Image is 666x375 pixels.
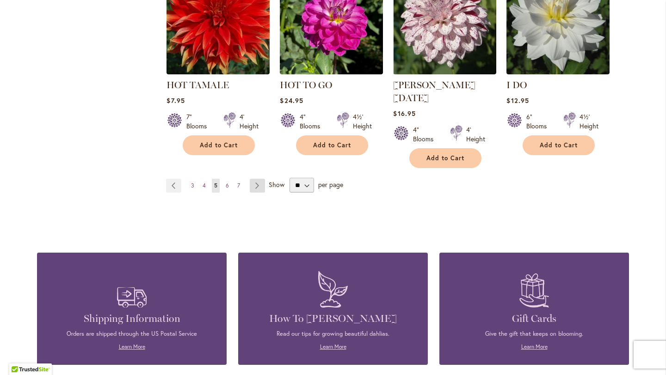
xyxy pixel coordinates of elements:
div: 4" Blooms [413,125,439,144]
h4: Shipping Information [51,312,213,325]
span: 7 [237,182,240,189]
a: [PERSON_NAME] [DATE] [393,79,475,103]
button: Add to Cart [183,135,255,155]
span: $12.95 [506,96,529,105]
span: Add to Cart [313,141,351,149]
div: 7" Blooms [186,112,212,131]
a: HOT TO GO [280,79,332,91]
div: 4½' Height [580,112,598,131]
span: 6 [226,182,229,189]
a: I DO [506,67,610,76]
button: Add to Cart [523,135,595,155]
span: 5 [214,182,217,189]
div: 4" Blooms [300,112,326,131]
p: Give the gift that keeps on blooming. [453,330,615,338]
span: 4 [203,182,206,189]
p: Orders are shipped through the US Postal Service [51,330,213,338]
a: 3 [189,179,197,193]
a: Learn More [119,343,145,350]
span: $7.95 [166,96,185,105]
span: Add to Cart [426,154,464,162]
h4: Gift Cards [453,312,615,325]
span: 3 [191,182,194,189]
span: Show [269,180,284,189]
div: 4' Height [466,125,485,144]
span: $16.95 [393,109,415,118]
iframe: Launch Accessibility Center [7,342,33,368]
a: Learn More [521,343,548,350]
a: 6 [223,179,231,193]
a: I DO [506,79,527,91]
button: Add to Cart [409,148,481,168]
div: 4½' Height [353,112,372,131]
h4: How To [PERSON_NAME] [252,312,414,325]
a: 7 [235,179,242,193]
div: 6" Blooms [526,112,552,131]
a: Learn More [320,343,346,350]
p: Read our tips for growing beautiful dahlias. [252,330,414,338]
a: 4 [200,179,208,193]
a: HOT TAMALE [166,79,229,91]
a: HULIN'S CARNIVAL [393,67,496,76]
span: Add to Cart [540,141,578,149]
span: $24.95 [280,96,303,105]
button: Add to Cart [296,135,368,155]
span: Add to Cart [200,141,238,149]
a: Hot Tamale [166,67,270,76]
div: 4' Height [240,112,259,131]
a: HOT TO GO [280,67,383,76]
span: per page [318,180,343,189]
